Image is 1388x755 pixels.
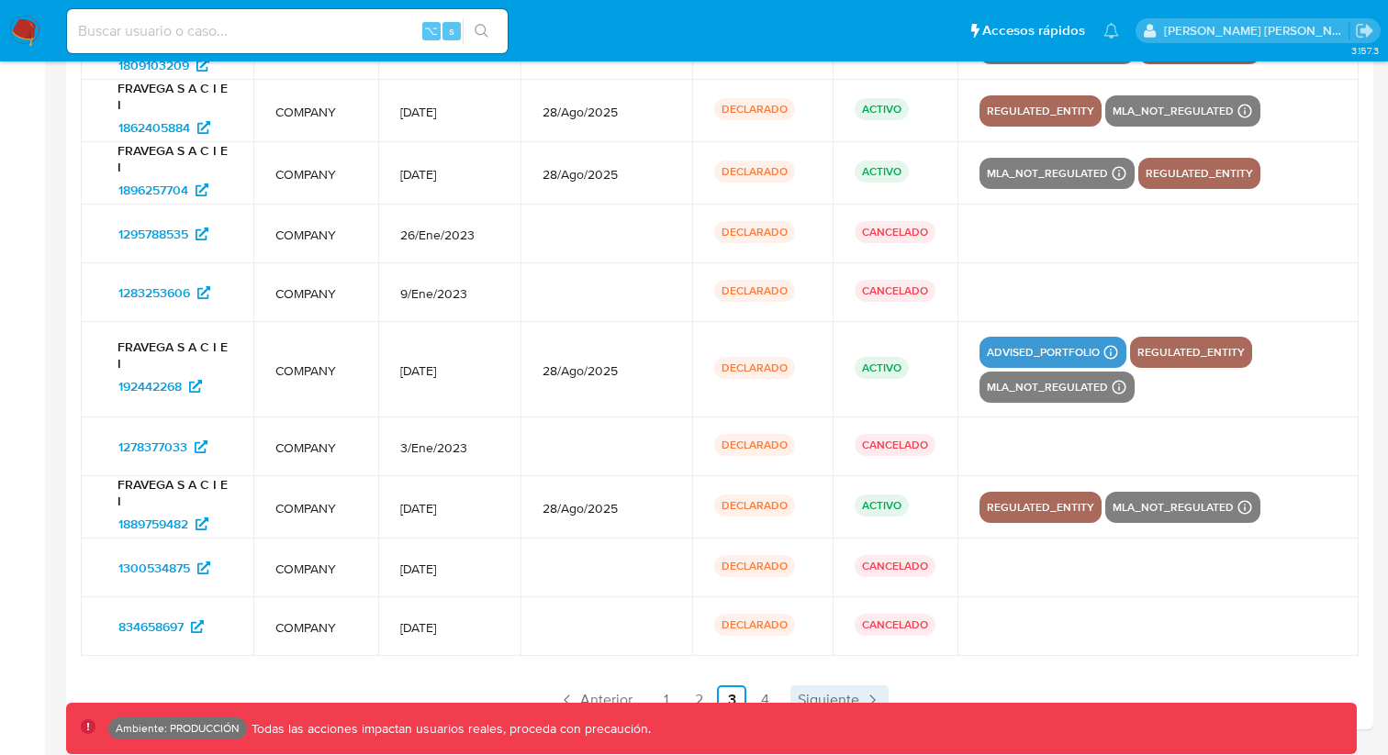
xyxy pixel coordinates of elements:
p: Todas las acciones impactan usuarios reales, proceda con precaución. [247,720,651,738]
p: Ambiente: PRODUCCIÓN [116,725,240,732]
a: Salir [1355,21,1374,40]
span: 3.157.3 [1351,43,1379,58]
a: Notificaciones [1103,23,1119,39]
span: s [449,22,454,39]
span: Accesos rápidos [982,21,1085,40]
span: ⌥ [424,22,438,39]
p: mauro.ibarra@mercadolibre.com [1164,22,1349,39]
button: search-icon [463,18,500,44]
input: Buscar usuario o caso... [67,19,508,43]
